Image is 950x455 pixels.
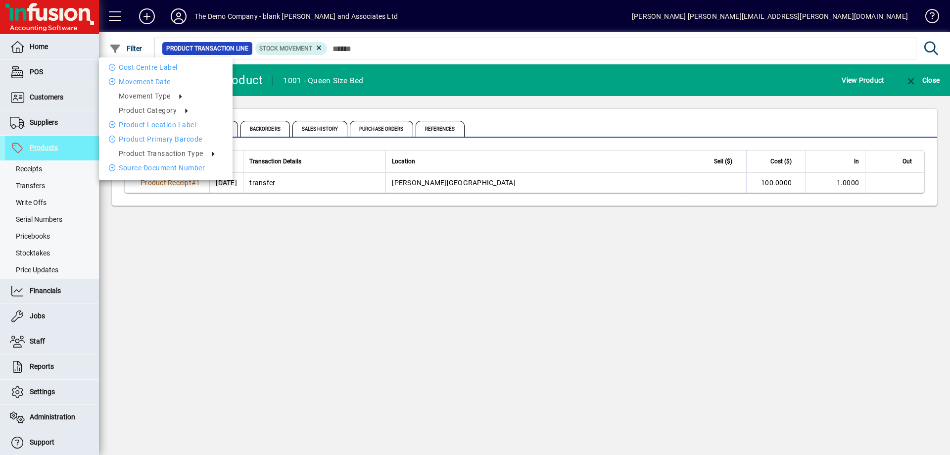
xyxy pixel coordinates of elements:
[99,162,233,174] li: Source document number
[99,119,233,131] li: Product location label
[99,61,233,73] li: Cost Centre label
[119,92,171,100] span: Movement Type
[119,150,203,157] span: Product Transaction Type
[119,106,177,114] span: Product Category
[99,76,233,88] li: Movement date
[99,133,233,145] li: Product primary barcode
